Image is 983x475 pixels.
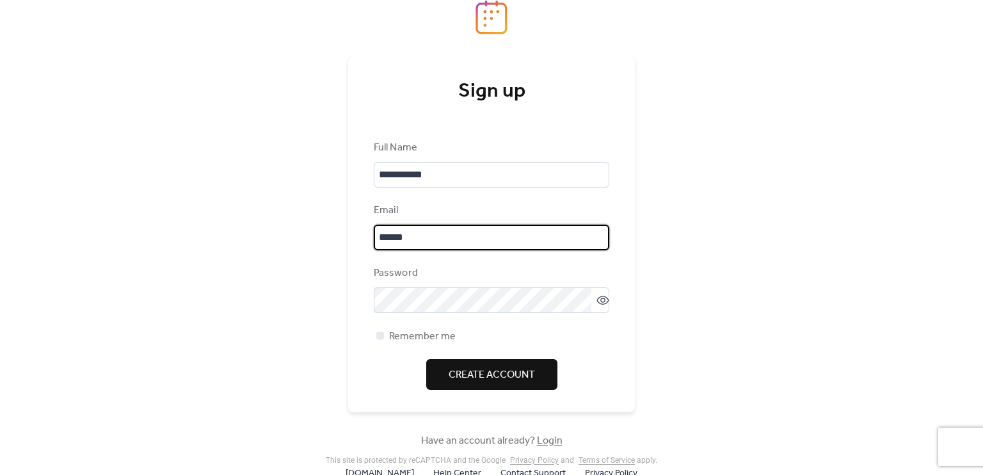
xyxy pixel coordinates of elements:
span: Remember me [389,329,456,344]
span: Create Account [449,367,535,383]
div: Email [374,203,607,218]
a: Login [537,431,563,451]
button: Create Account [426,359,557,390]
span: Have an account already? [421,433,563,449]
a: Privacy Policy [510,456,559,465]
a: Terms of Service [579,456,635,465]
div: Full Name [374,140,607,156]
div: This site is protected by reCAPTCHA and the Google and apply . [326,456,657,465]
div: Password [374,266,607,281]
div: Sign up [374,79,609,104]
